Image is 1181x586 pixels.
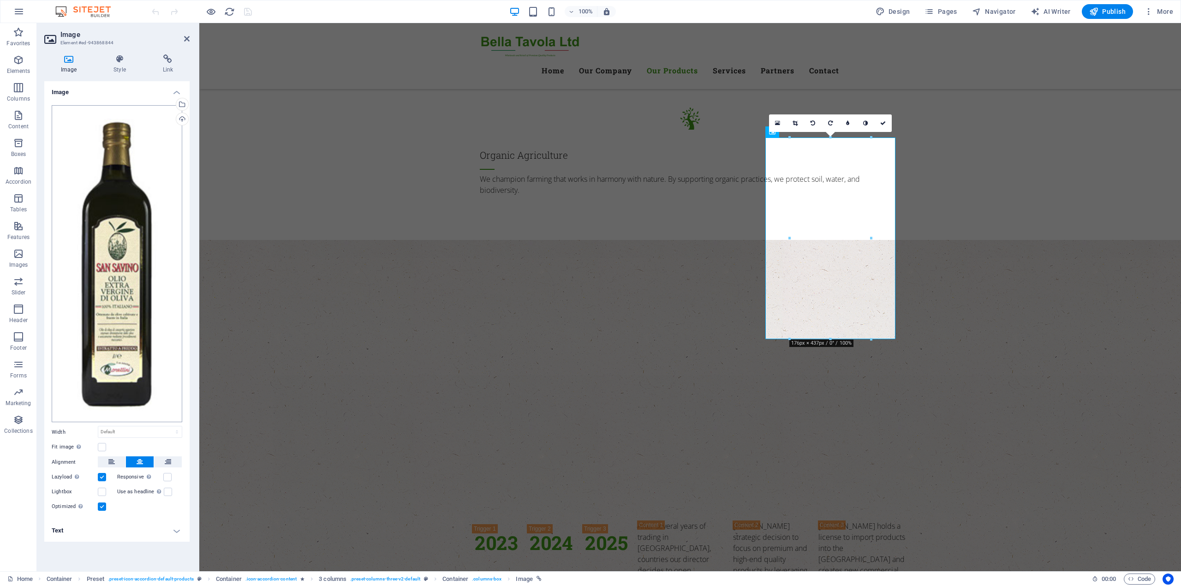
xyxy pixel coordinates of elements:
[10,372,27,379] p: Forms
[7,67,30,75] p: Elements
[9,261,28,269] p: Images
[216,574,242,585] span: Click to select. Double-click to edit
[245,574,297,585] span: . icon-accordion-content
[822,114,839,132] a: Rotate right 90°
[1082,4,1133,19] button: Publish
[1108,575,1109,582] span: :
[12,289,26,296] p: Slider
[146,54,190,74] h4: Link
[1031,7,1071,16] span: AI Writer
[925,7,957,16] span: Pages
[6,40,30,47] p: Favorites
[1124,574,1155,585] button: Code
[874,114,892,132] a: Confirm ( Ctrl ⏎ )
[872,4,914,19] div: Design (Ctrl+Alt+Y)
[442,574,468,585] span: Click to select. Double-click to edit
[117,472,163,483] label: Responsive
[52,457,98,468] label: Alignment
[1163,574,1174,585] button: Usercentrics
[424,576,428,581] i: This element is a customizable preset
[972,7,1016,16] span: Navigator
[565,6,597,17] button: 100%
[52,442,98,453] label: Fit image
[8,123,29,130] p: Content
[52,105,182,423] div: sansavino-vAgWQruDeSyA2nxgtrmQKg.jpg
[11,150,26,158] p: Boxes
[1144,7,1173,16] span: More
[1092,574,1116,585] h6: Session time
[472,574,501,585] span: . columns-box
[53,6,122,17] img: Editor Logo
[44,520,190,542] h4: Text
[52,486,98,497] label: Lightbox
[350,574,420,585] span: . preset-columns-three-v2-default
[804,114,822,132] a: Rotate left 90°
[769,114,787,132] a: Select files from the file manager, stock photos, or upload file(s)
[44,54,97,74] h4: Image
[4,427,32,435] p: Collections
[224,6,235,17] i: Reload page
[9,317,28,324] p: Header
[1128,574,1151,585] span: Code
[787,114,804,132] a: Crop mode
[205,6,216,17] button: Click here to leave preview mode and continue editing
[60,30,190,39] h2: Image
[60,39,171,47] h3: Element #ed-943868844
[44,81,190,98] h4: Image
[921,4,960,19] button: Pages
[319,574,346,585] span: Click to select. Double-click to edit
[602,7,611,16] i: On resize automatically adjust zoom level to fit chosen device.
[47,574,72,585] span: Click to select. Double-click to edit
[516,574,532,585] span: Click to select. Double-click to edit
[117,486,164,497] label: Use as headline
[10,206,27,213] p: Tables
[7,95,30,102] p: Columns
[1140,4,1177,19] button: More
[876,7,910,16] span: Design
[579,6,593,17] h6: 100%
[197,576,202,581] i: This element is a customizable preset
[97,54,146,74] h4: Style
[6,400,31,407] p: Marketing
[1027,4,1074,19] button: AI Writer
[6,178,31,185] p: Accordion
[1089,7,1126,16] span: Publish
[7,574,33,585] a: Click to cancel selection. Double-click to open Pages
[52,472,98,483] label: Lazyload
[300,576,304,581] i: Element contains an animation
[87,574,105,585] span: Click to select. Double-click to edit
[47,574,542,585] nav: breadcrumb
[537,576,542,581] i: This element is linked
[872,4,914,19] button: Design
[839,114,857,132] a: Blur
[52,430,98,435] label: Width
[857,114,874,132] a: Greyscale
[968,4,1020,19] button: Navigator
[10,344,27,352] p: Footer
[7,233,30,241] p: Features
[52,501,98,512] label: Optimized
[224,6,235,17] button: reload
[108,574,194,585] span: . preset-icon-accordion-default-products
[1102,574,1116,585] span: 00 00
